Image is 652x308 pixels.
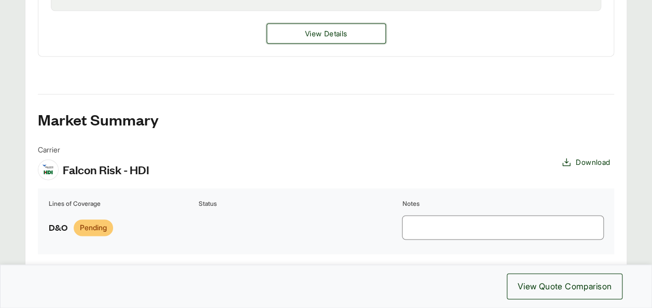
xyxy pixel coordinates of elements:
[507,273,622,299] button: View Quote Comparison
[267,23,386,44] a: Great American details
[48,199,196,209] th: Lines of Coverage
[198,199,400,209] th: Status
[38,163,58,176] img: Falcon Risk - HDI
[305,28,347,39] span: View Details
[63,162,149,177] span: Falcon Risk - HDI
[518,280,612,292] span: View Quote Comparison
[49,220,67,234] span: D&O
[38,111,614,128] h2: Market Summary
[74,219,113,236] span: Pending
[267,23,386,44] button: View Details
[402,199,604,209] th: Notes
[557,152,614,172] button: Download
[38,144,149,155] span: Carrier
[576,157,610,167] span: Download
